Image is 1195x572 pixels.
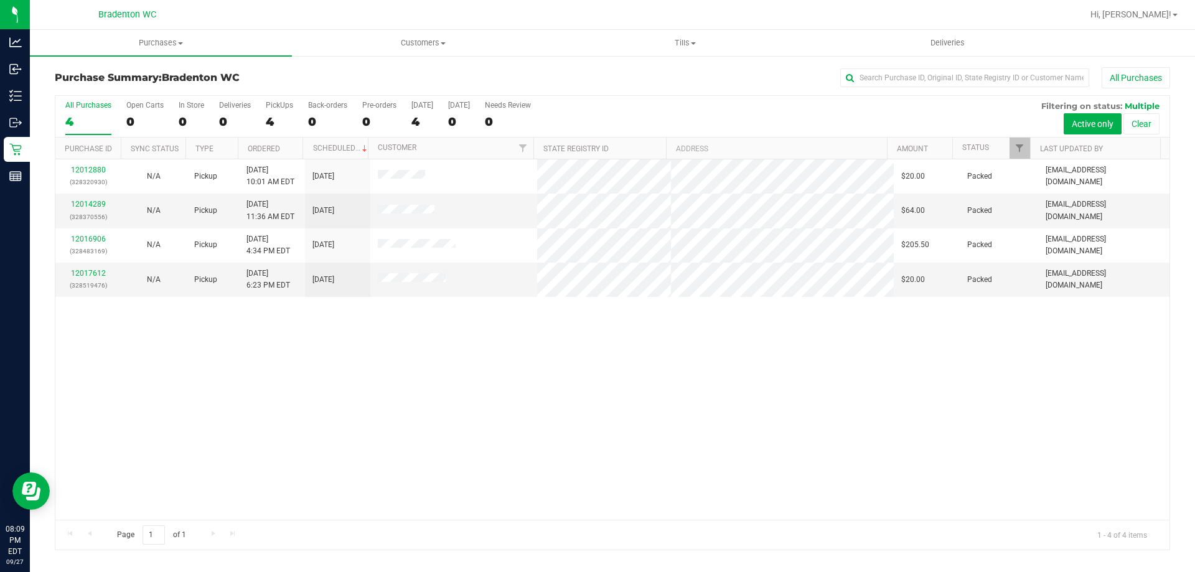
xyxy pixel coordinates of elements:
[411,101,433,110] div: [DATE]
[194,205,217,217] span: Pickup
[194,239,217,251] span: Pickup
[962,143,989,152] a: Status
[147,239,161,251] button: N/A
[147,274,161,286] button: N/A
[9,36,22,49] inline-svg: Analytics
[65,115,111,129] div: 4
[71,269,106,278] a: 12017612
[147,205,161,217] button: N/A
[312,171,334,182] span: [DATE]
[817,30,1079,56] a: Deliveries
[65,101,111,110] div: All Purchases
[1046,199,1162,222] span: [EMAIL_ADDRESS][DOMAIN_NAME]
[219,115,251,129] div: 0
[126,115,164,129] div: 0
[308,115,347,129] div: 0
[362,115,396,129] div: 0
[840,68,1089,87] input: Search Purchase ID, Original ID, State Registry ID or Customer Name...
[312,205,334,217] span: [DATE]
[147,206,161,215] span: Not Applicable
[179,101,204,110] div: In Store
[967,171,992,182] span: Packed
[967,205,992,217] span: Packed
[63,245,113,257] p: (328483169)
[293,37,553,49] span: Customers
[65,144,112,153] a: Purchase ID
[448,101,470,110] div: [DATE]
[9,63,22,75] inline-svg: Inbound
[313,144,370,152] a: Scheduled
[897,144,928,153] a: Amount
[901,171,925,182] span: $20.00
[98,9,156,20] span: Bradenton WC
[194,171,217,182] span: Pickup
[1046,164,1162,188] span: [EMAIL_ADDRESS][DOMAIN_NAME]
[914,37,982,49] span: Deliveries
[1046,233,1162,257] span: [EMAIL_ADDRESS][DOMAIN_NAME]
[6,557,24,566] p: 09/27
[63,176,113,188] p: (328320930)
[901,239,929,251] span: $205.50
[126,101,164,110] div: Open Carts
[246,164,294,188] span: [DATE] 10:01 AM EDT
[1041,101,1122,111] span: Filtering on status:
[9,170,22,182] inline-svg: Reports
[554,30,816,56] a: Tills
[12,472,50,510] iframe: Resource center
[71,166,106,174] a: 12012880
[246,233,290,257] span: [DATE] 4:34 PM EDT
[1087,525,1157,544] span: 1 - 4 of 4 items
[143,525,165,545] input: 1
[362,101,396,110] div: Pre-orders
[1046,268,1162,291] span: [EMAIL_ADDRESS][DOMAIN_NAME]
[179,115,204,129] div: 0
[9,90,22,102] inline-svg: Inventory
[543,144,609,153] a: State Registry ID
[30,37,292,49] span: Purchases
[967,274,992,286] span: Packed
[30,30,292,56] a: Purchases
[901,274,925,286] span: $20.00
[246,199,294,222] span: [DATE] 11:36 AM EDT
[292,30,554,56] a: Customers
[55,72,426,83] h3: Purchase Summary:
[194,274,217,286] span: Pickup
[266,101,293,110] div: PickUps
[246,268,290,291] span: [DATE] 6:23 PM EDT
[1102,67,1170,88] button: All Purchases
[63,211,113,223] p: (328370556)
[1064,113,1122,134] button: Active only
[71,200,106,209] a: 12014289
[513,138,533,159] a: Filter
[378,143,416,152] a: Customer
[106,525,196,545] span: Page of 1
[1125,101,1160,111] span: Multiple
[448,115,470,129] div: 0
[162,72,240,83] span: Bradenton WC
[219,101,251,110] div: Deliveries
[485,115,531,129] div: 0
[71,235,106,243] a: 12016906
[6,523,24,557] p: 08:09 PM EDT
[312,239,334,251] span: [DATE]
[555,37,815,49] span: Tills
[131,144,179,153] a: Sync Status
[9,116,22,129] inline-svg: Outbound
[485,101,531,110] div: Needs Review
[312,274,334,286] span: [DATE]
[1010,138,1030,159] a: Filter
[411,115,433,129] div: 4
[147,275,161,284] span: Not Applicable
[147,240,161,249] span: Not Applicable
[9,143,22,156] inline-svg: Retail
[666,138,887,159] th: Address
[1090,9,1171,19] span: Hi, [PERSON_NAME]!
[195,144,213,153] a: Type
[248,144,280,153] a: Ordered
[147,171,161,182] button: N/A
[308,101,347,110] div: Back-orders
[967,239,992,251] span: Packed
[901,205,925,217] span: $64.00
[147,172,161,181] span: Not Applicable
[1123,113,1160,134] button: Clear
